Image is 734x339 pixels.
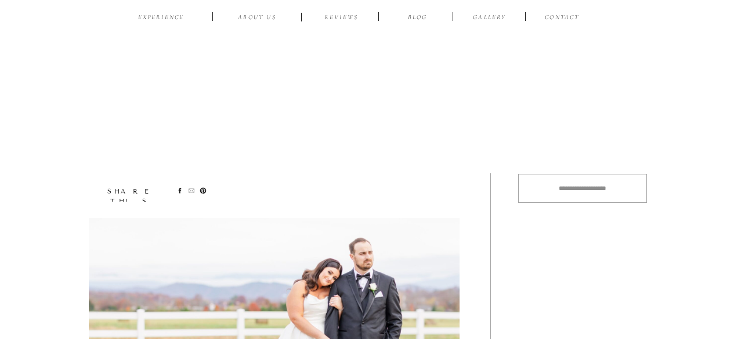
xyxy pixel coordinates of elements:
[471,13,509,24] a: Gallery
[134,13,189,24] a: EXPERIENCE
[88,187,172,198] p: share this post:
[543,13,582,24] a: CONTACT
[230,13,285,24] a: ABOUT US
[399,13,436,24] a: BLOG
[314,13,369,24] a: reviews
